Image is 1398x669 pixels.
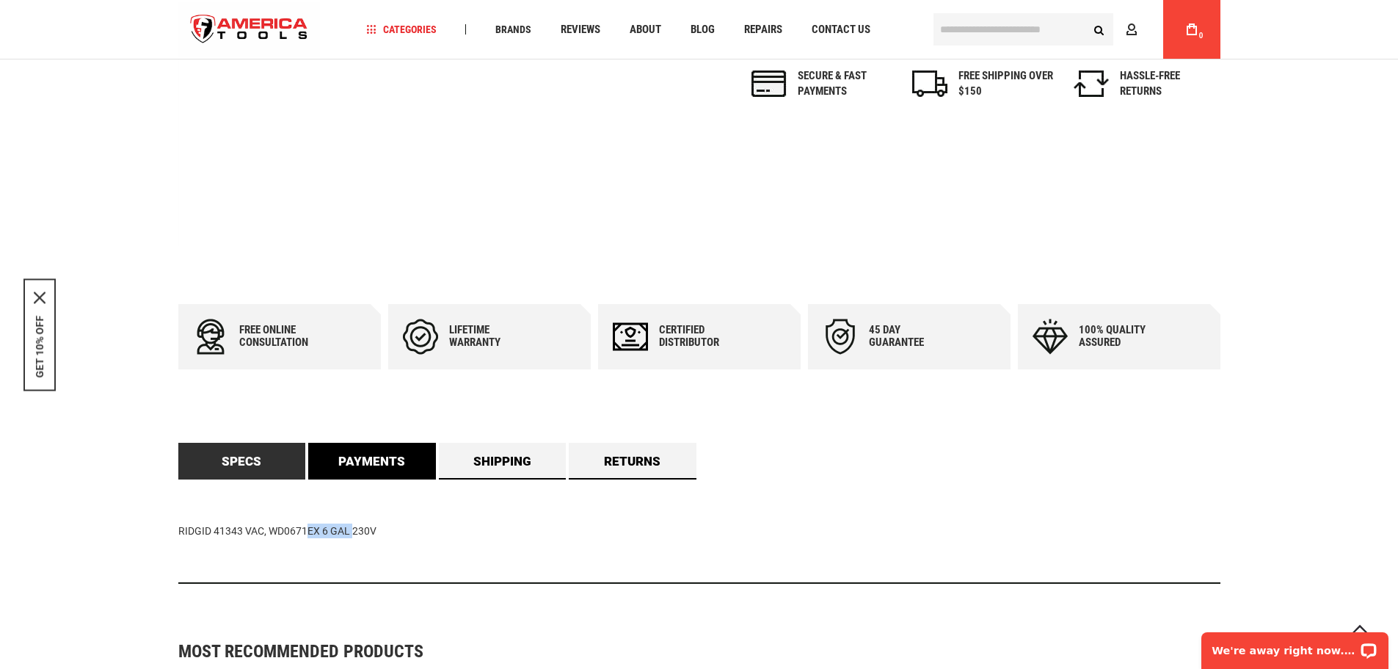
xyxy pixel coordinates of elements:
button: Close [34,292,45,303]
div: HASSLE-FREE RETURNS [1120,68,1215,100]
img: shipping [912,70,947,97]
a: Categories [360,20,443,40]
a: store logo [178,2,321,57]
strong: Most Recommended Products [178,643,1169,660]
span: About [630,24,661,35]
span: Blog [691,24,715,35]
span: Repairs [744,24,782,35]
a: Contact Us [805,20,877,40]
span: Brands [495,24,531,35]
a: Repairs [738,20,789,40]
a: Blog [684,20,721,40]
a: Payments [308,443,436,480]
div: Lifetime warranty [449,324,537,349]
div: Secure & fast payments [798,68,893,100]
div: Free online consultation [239,324,327,349]
span: Contact Us [812,24,870,35]
div: 45 day Guarantee [869,324,957,349]
div: RIDGID 41343 VAC, WD0671EX 6 GAL 230V [178,480,1220,584]
span: Categories [366,24,437,35]
img: payments [751,70,787,97]
button: Search [1085,15,1113,43]
a: Reviews [554,20,607,40]
div: Certified Distributor [659,324,747,349]
img: America Tools [178,2,321,57]
div: 100% quality assured [1079,324,1167,349]
a: About [623,20,668,40]
a: Brands [489,20,538,40]
a: Specs [178,443,306,480]
button: GET 10% OFF [34,315,45,377]
img: returns [1074,70,1109,97]
iframe: LiveChat chat widget [1192,623,1398,669]
a: Shipping [439,443,567,480]
span: 0 [1199,32,1204,40]
a: Returns [569,443,696,480]
svg: close icon [34,292,45,303]
span: Reviews [561,24,600,35]
div: FREE SHIPPING OVER $150 [958,68,1054,100]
